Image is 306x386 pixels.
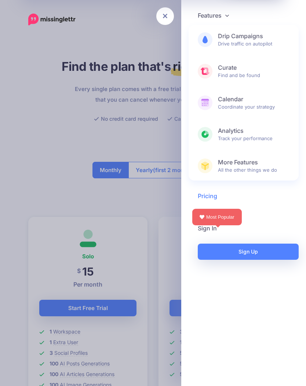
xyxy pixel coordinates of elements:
b: More Features [218,159,289,166]
a: Blog [189,204,299,220]
a: Close Nav [156,7,174,25]
b: Drip Campaigns [218,32,289,40]
a: More FeaturesAll the other things we do [189,151,299,181]
a: Sign In [189,220,299,236]
span: Drive traffic on autopilot [218,32,289,47]
a: CurateFind and be found [189,57,299,86]
a: AnalyticsTrack your performance [189,120,299,149]
div: Most Popular [192,209,242,225]
b: Calendar [218,95,289,103]
a: Pricing [189,188,299,204]
a: CalendarCoordinate your strategy [189,88,299,117]
a: Home [28,13,76,25]
span: Coordinate your strategy [218,95,289,110]
div: Features [189,25,299,181]
b: Analytics [218,127,289,135]
span: Track your performance [218,127,289,142]
span: All the other things we do [218,159,289,173]
a: Drip CampaignsDrive traffic on autopilot [189,25,299,54]
a: Sign Up [198,244,299,260]
a: Features [189,7,299,23]
span: Find and be found [218,64,289,79]
b: Curate [218,64,289,72]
